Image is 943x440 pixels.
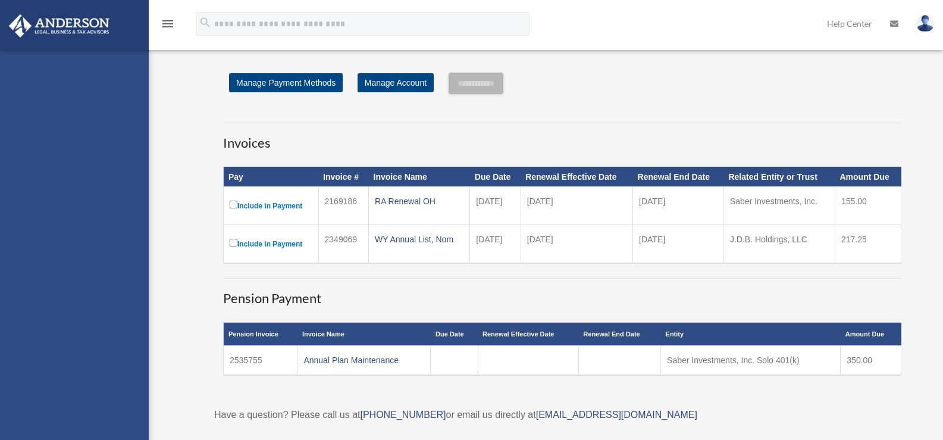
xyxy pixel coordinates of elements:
[224,167,319,187] th: Pay
[223,278,901,308] h3: Pension Payment
[835,187,901,225] td: 155.00
[360,410,446,420] a: [PHONE_NUMBER]
[161,17,175,31] i: menu
[841,323,901,346] th: Amount Due
[536,410,697,420] a: [EMAIL_ADDRESS][DOMAIN_NAME]
[841,346,901,376] td: 350.00
[375,193,463,210] div: RA Renewal OH
[223,123,901,152] h3: Invoices
[470,187,521,225] td: [DATE]
[723,187,835,225] td: Saber Investments, Inc.
[214,407,910,423] p: Have a question? Please call us at or email us directly at
[521,167,632,187] th: Renewal Effective Date
[303,355,399,365] a: Annual Plan Maintenance
[230,239,237,246] input: Include in Payment
[358,73,434,92] a: Manage Account
[230,201,237,208] input: Include in Payment
[318,167,368,187] th: Invoice #
[375,231,463,248] div: WY Annual List, Nom
[578,323,660,346] th: Renewal End Date
[470,225,521,264] td: [DATE]
[470,167,521,187] th: Due Date
[723,167,835,187] th: Related Entity or Trust
[224,323,297,346] th: Pension Invoice
[633,225,724,264] td: [DATE]
[199,16,212,29] i: search
[369,167,470,187] th: Invoice Name
[633,167,724,187] th: Renewal End Date
[5,14,113,38] img: Anderson Advisors Platinum Portal
[723,225,835,264] td: J.D.B. Holdings, LLC
[835,225,901,264] td: 217.25
[521,187,632,225] td: [DATE]
[916,15,934,32] img: User Pic
[318,225,368,264] td: 2349069
[431,323,478,346] th: Due Date
[318,187,368,225] td: 2169186
[661,323,841,346] th: Entity
[478,323,578,346] th: Renewal Effective Date
[224,346,297,376] td: 2535755
[230,198,312,213] label: Include in Payment
[297,323,431,346] th: Invoice Name
[835,167,901,187] th: Amount Due
[229,73,343,92] a: Manage Payment Methods
[521,225,632,264] td: [DATE]
[161,21,175,31] a: menu
[661,346,841,376] td: Saber Investments, Inc. Solo 401(k)
[633,187,724,225] td: [DATE]
[230,236,312,251] label: Include in Payment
